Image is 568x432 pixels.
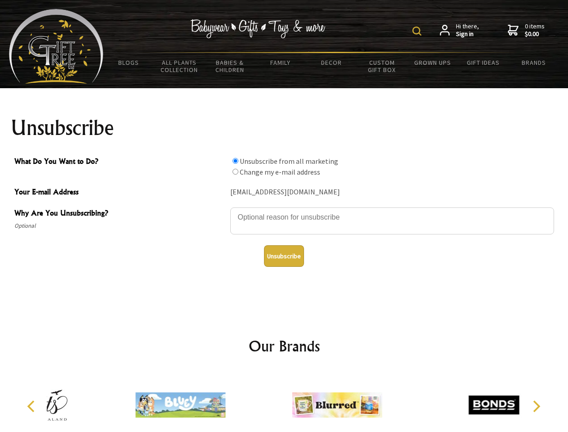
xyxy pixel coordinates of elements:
a: All Plants Collection [154,53,205,79]
img: Babywear - Gifts - Toys & more [191,19,326,38]
label: Change my e-mail address [240,167,320,176]
span: Why Are You Unsubscribing? [14,207,226,220]
a: 0 items$0.00 [508,22,545,38]
input: What Do You Want to Do? [233,169,238,175]
img: product search [412,27,421,36]
a: Hi there,Sign in [440,22,479,38]
a: Grown Ups [407,53,458,72]
span: 0 items [525,22,545,38]
span: Optional [14,220,226,231]
textarea: Why Are You Unsubscribing? [230,207,554,234]
a: Custom Gift Box [357,53,407,79]
span: What Do You Want to Do? [14,156,226,169]
label: Unsubscribe from all marketing [240,157,338,166]
a: BLOGS [103,53,154,72]
div: [EMAIL_ADDRESS][DOMAIN_NAME] [230,185,554,199]
strong: Sign in [456,30,479,38]
span: Hi there, [456,22,479,38]
strong: $0.00 [525,30,545,38]
h1: Unsubscribe [11,117,558,139]
a: Gift Ideas [458,53,509,72]
button: Unsubscribe [264,245,304,267]
a: Decor [306,53,357,72]
input: What Do You Want to Do? [233,158,238,164]
a: Brands [509,53,559,72]
button: Previous [22,396,42,416]
a: Family [255,53,306,72]
span: Your E-mail Address [14,186,226,199]
h2: Our Brands [18,335,550,357]
img: Babyware - Gifts - Toys and more... [9,9,103,84]
a: Babies & Children [205,53,255,79]
button: Next [526,396,546,416]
